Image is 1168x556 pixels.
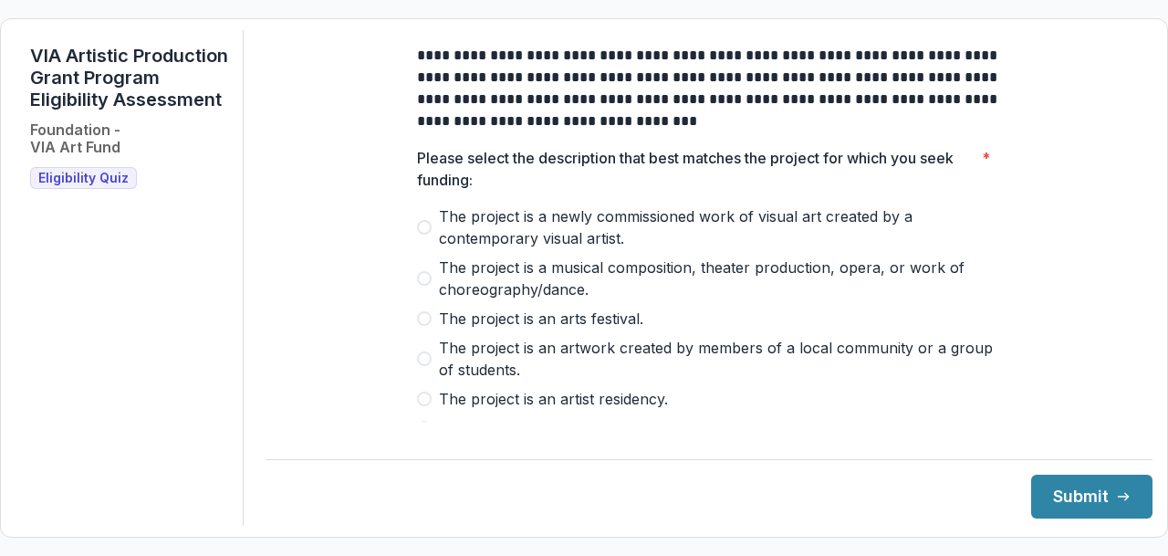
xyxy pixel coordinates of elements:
span: The project is an arts festival. [439,308,643,330]
span: The project is a musical composition, theater production, opera, or work of choreography/dance. [439,257,1001,300]
span: Eligibility Quiz [38,171,129,186]
span: The project is an artwork created by members of a local community or a group of students. [439,337,1001,381]
span: The project is an artist residency. [439,388,668,410]
h2: Foundation - VIA Art Fund [30,121,120,156]
span: The project is a newly commissioned work of visual art created by a contemporary visual artist. [439,205,1001,249]
p: Please select the description that best matches the project for which you seek funding: [417,147,975,191]
h1: VIA Artistic Production Grant Program Eligibility Assessment [30,45,228,110]
button: Submit [1031,475,1152,519]
span: The project is a youth arts education program. [439,417,763,439]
